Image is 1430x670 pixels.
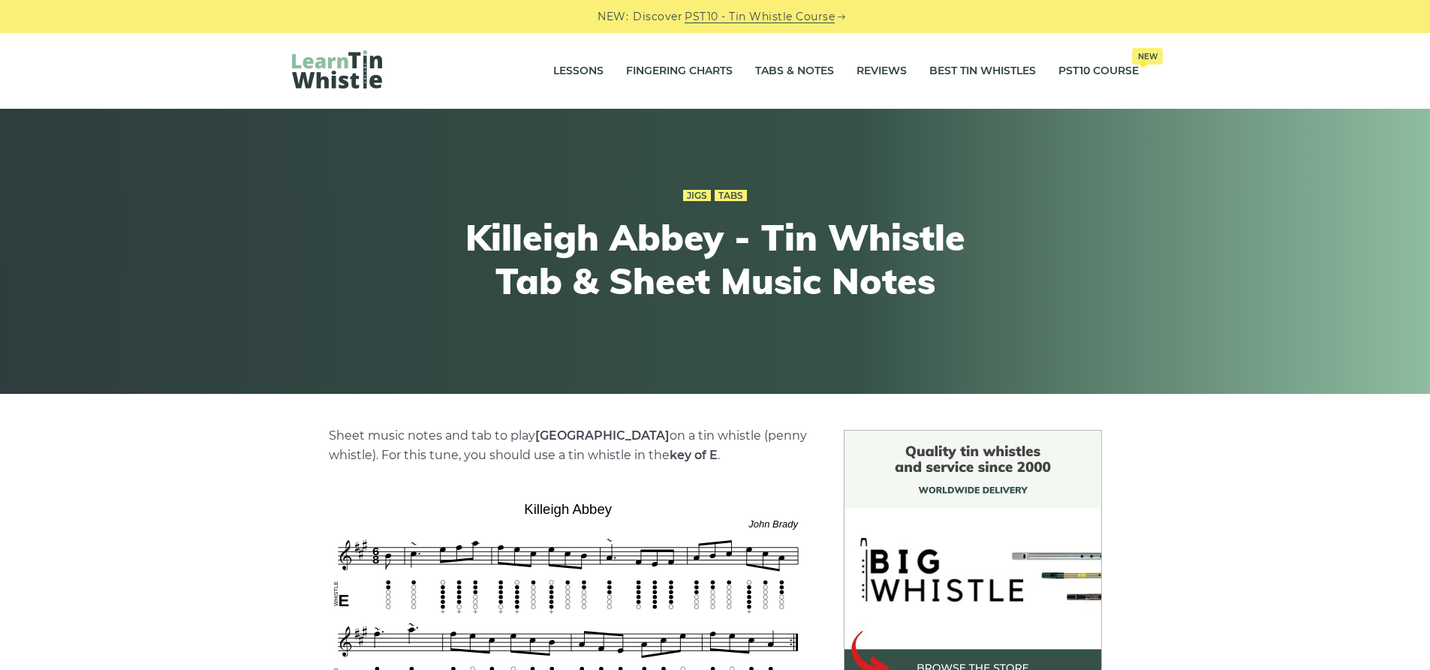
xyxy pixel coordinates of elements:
[439,216,992,302] h1: Killeigh Abbey - Tin Whistle Tab & Sheet Music Notes
[1058,53,1139,90] a: PST10 CourseNew
[1132,48,1163,65] span: New
[553,53,604,90] a: Lessons
[856,53,907,90] a: Reviews
[683,190,711,202] a: Jigs
[292,50,382,89] img: LearnTinWhistle.com
[755,53,834,90] a: Tabs & Notes
[715,190,747,202] a: Tabs
[626,53,733,90] a: Fingering Charts
[670,448,718,462] strong: key of E
[535,428,670,443] strong: [GEOGRAPHIC_DATA]
[329,426,808,465] p: Sheet music notes and tab to play on a tin whistle (penny whistle). For this tune, you should use...
[929,53,1036,90] a: Best Tin Whistles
